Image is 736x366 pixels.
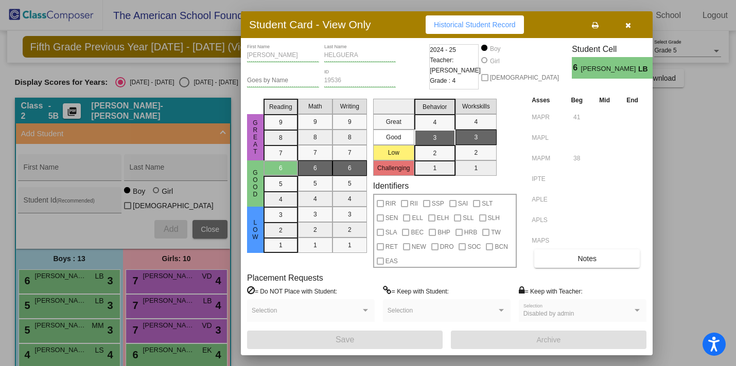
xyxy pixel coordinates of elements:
[618,95,646,106] th: End
[247,286,337,296] label: = Do NOT Place with Student:
[489,44,501,53] div: Boy
[247,331,443,349] button: Save
[247,77,319,84] input: goes by name
[410,197,417,210] span: RII
[532,212,560,228] input: assessment
[385,226,397,239] span: SLA
[430,45,456,55] span: 2024 - 25
[532,151,560,166] input: assessment
[572,62,581,74] span: 6
[464,226,477,239] span: HRB
[523,310,574,317] span: Disabled by admin
[430,55,481,76] span: Teacher: [PERSON_NAME]
[385,241,398,253] span: RET
[463,212,474,224] span: SLL
[532,130,560,145] input: assessment
[591,95,618,106] th: Mid
[437,212,449,224] span: ELH
[324,77,396,84] input: Enter ID
[247,273,323,283] label: Placement Requests
[430,76,455,86] span: Grade : 4
[491,226,501,239] span: TW
[251,219,260,241] span: Low
[638,64,653,75] span: LB
[534,249,640,268] button: Notes
[490,71,559,84] span: [DEMOGRAPHIC_DATA]
[572,44,661,54] h3: Student Cell
[251,119,260,155] span: Great
[440,241,454,253] span: DRO
[467,241,481,253] span: SOC
[412,212,423,224] span: ELL
[577,254,597,263] span: Notes
[437,226,450,239] span: BHP
[434,21,516,29] span: Historical Student Record
[426,15,524,34] button: Historical Student Record
[458,197,468,210] span: SAI
[385,212,398,224] span: SEN
[563,95,591,106] th: Beg
[532,233,560,248] input: assessment
[488,212,500,224] span: SLH
[385,255,398,267] span: EAS
[482,197,493,210] span: SLT
[489,57,500,66] div: Girl
[532,109,560,125] input: assessment
[451,331,646,349] button: Archive
[532,171,560,187] input: assessment
[537,336,561,344] span: Archive
[373,181,409,191] label: Identifiers
[653,62,661,74] span: 3
[385,197,396,210] span: RIR
[411,226,424,239] span: BEC
[529,95,563,106] th: Asses
[412,241,426,253] span: NEW
[383,286,449,296] label: = Keep with Student:
[336,335,354,344] span: Save
[532,192,560,207] input: assessment
[249,18,371,31] h3: Student Card - View Only
[581,64,638,75] span: [PERSON_NAME]
[432,197,444,210] span: SSP
[519,286,583,296] label: = Keep with Teacher:
[495,241,507,253] span: BCN
[251,169,260,198] span: Good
